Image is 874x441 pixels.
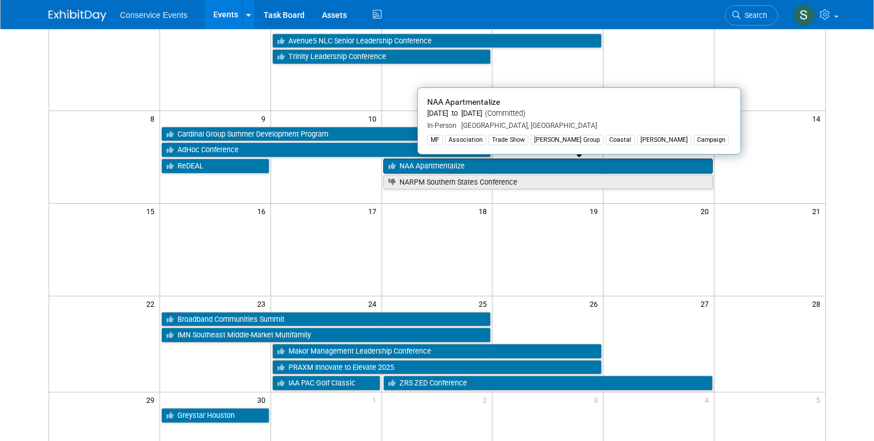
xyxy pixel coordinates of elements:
span: 19 [588,204,603,218]
span: 21 [811,204,825,218]
span: 2 [482,392,492,407]
span: 28 [811,296,825,311]
span: 14 [811,111,825,126]
span: 26 [588,296,603,311]
a: ZRS ZED Conference [383,376,713,391]
div: Campaign [694,135,729,145]
span: 1 [371,392,382,407]
a: Trinity Leadership Conference [272,49,491,64]
a: NAA Apartmentalize [383,159,713,174]
div: [DATE] to [DATE] [427,109,731,119]
img: Savannah Doctor [793,4,815,26]
div: Trade Show [488,135,528,145]
a: ReDEAL [161,159,269,174]
span: Search [740,11,767,20]
span: 22 [145,296,160,311]
div: MF [427,135,443,145]
span: 3 [592,392,603,407]
span: 5 [815,392,825,407]
span: NAA Apartmentalize [427,97,500,106]
a: IMN Southeast Middle-Market Multifamily [161,328,491,343]
span: (Committed) [482,109,525,117]
span: 15 [145,204,160,218]
a: AdHoc Conference [161,142,491,157]
div: Coastal [606,135,635,145]
a: IAA PAC Golf Classic [272,376,380,391]
a: Greystar Houston [161,408,269,423]
span: 17 [367,204,382,218]
a: Search [725,5,778,25]
span: 16 [256,204,271,218]
span: Conservice Events [120,10,188,20]
div: [PERSON_NAME] [637,135,691,145]
span: 9 [260,111,271,126]
span: 10 [367,111,382,126]
span: 24 [367,296,382,311]
div: Association [445,135,486,145]
span: 27 [699,296,714,311]
a: Broadband Communities Summit [161,312,491,327]
span: 4 [703,392,714,407]
img: ExhibitDay [49,10,106,21]
span: 18 [477,204,492,218]
span: 23 [256,296,271,311]
span: In-Person [427,122,457,130]
a: NARPM Southern States Conference [383,175,713,190]
a: Makor Management Leadership Conference [272,344,602,359]
span: 29 [145,392,160,407]
span: 30 [256,392,271,407]
div: [PERSON_NAME] Group [531,135,603,145]
a: PRAXM Innovate to Elevate 2025 [272,360,602,375]
span: 25 [477,296,492,311]
a: Avenue5 NLC Senior Leadership Conference [272,34,602,49]
span: 20 [699,204,714,218]
span: 8 [149,111,160,126]
a: Cardinal Group Summer Development Program [161,127,602,142]
span: [GEOGRAPHIC_DATA], [GEOGRAPHIC_DATA] [457,122,597,130]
